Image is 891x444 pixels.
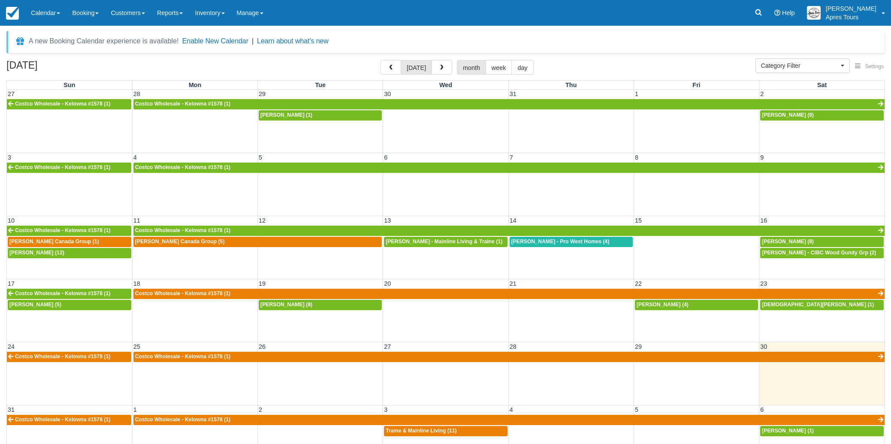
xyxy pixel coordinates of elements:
h2: [DATE] [6,60,115,76]
div: A new Booking Calendar experience is available! [29,36,179,46]
span: 27 [7,91,15,97]
span: 27 [383,343,392,350]
span: Sat [817,82,827,88]
button: day [511,60,533,75]
a: Costco Wholesale - Kelowna #1578 (1) [133,289,885,299]
span: [PERSON_NAME] (5) [9,302,61,308]
span: 19 [258,280,266,287]
a: [PERSON_NAME] (4) [635,300,758,310]
span: Costco Wholesale - Kelowna #1578 (1) [15,101,110,107]
a: Costco Wholesale - Kelowna #1578 (1) [7,289,131,299]
a: Costco Wholesale - Kelowna #1578 (1) [133,352,885,362]
span: 23 [759,280,768,287]
a: [PERSON_NAME] - Pro West Homes (4) [510,237,633,247]
button: Category Filter [755,58,850,73]
button: week [486,60,512,75]
span: 29 [258,91,266,97]
span: [PERSON_NAME] (8) [260,302,312,308]
span: 12 [258,217,266,224]
span: Sun [63,82,75,88]
span: Costco Wholesale - Kelowna #1578 (1) [135,164,230,170]
span: Fri [692,82,700,88]
span: 30 [383,91,392,97]
span: 30 [759,343,768,350]
span: 13 [383,217,392,224]
span: 5 [634,406,639,413]
span: 28 [133,91,141,97]
span: Costco Wholesale - Kelowna #1578 (1) [15,353,110,359]
a: [PERSON_NAME] (1) [760,426,884,436]
span: 25 [133,343,141,350]
span: 15 [634,217,643,224]
a: Costco Wholesale - Kelowna #1578 (1) [133,163,885,173]
span: Costco Wholesale - Kelowna #1578 (1) [15,227,110,233]
span: 3 [7,154,12,161]
span: Mon [189,82,202,88]
a: Traine & Mainline Living (11) [384,426,507,436]
a: [PERSON_NAME] - CIBC Wood Gundy Grp (2) [760,248,884,258]
span: Costco Wholesale - Kelowna #1578 (1) [135,290,230,296]
span: Help [782,9,795,16]
span: Tue [315,82,326,88]
img: checkfront-main-nav-mini-logo.png [6,7,19,20]
span: 4 [133,154,138,161]
span: 17 [7,280,15,287]
span: Category Filter [761,61,839,70]
span: 31 [7,406,15,413]
span: 6 [759,406,764,413]
span: 28 [509,343,517,350]
span: Wed [439,82,452,88]
span: [PERSON_NAME] - Mainline Living & Traine (1) [386,239,502,245]
span: Costco Wholesale - Kelowna #1578 (1) [15,417,110,423]
span: 5 [258,154,263,161]
span: 20 [383,280,392,287]
a: [PERSON_NAME] - Mainline Living & Traine (1) [384,237,507,247]
a: [PERSON_NAME] (8) [760,237,884,247]
span: Traine & Mainline Living (11) [386,428,456,434]
a: Costco Wholesale - Kelowna #1578 (1) [7,163,131,173]
p: [PERSON_NAME] [826,4,876,13]
a: Costco Wholesale - Kelowna #1578 (1) [133,226,885,236]
span: 26 [258,343,266,350]
a: [PERSON_NAME] Canada Group (5) [133,237,382,247]
span: [PERSON_NAME] - Pro West Homes (4) [511,239,610,245]
a: [PERSON_NAME] Canada Group (1) [8,237,131,247]
span: [PERSON_NAME] - CIBC Wood Gundy Grp (2) [762,250,876,256]
p: Apres Tours [826,13,876,21]
span: 2 [759,91,764,97]
span: 24 [7,343,15,350]
span: 22 [634,280,643,287]
span: [PERSON_NAME] (8) [762,239,814,245]
a: [PERSON_NAME] (9) [760,110,884,121]
span: [PERSON_NAME] Canada Group (1) [9,239,99,245]
a: [PERSON_NAME] (1) [259,110,382,121]
a: [PERSON_NAME] (5) [8,300,131,310]
span: [PERSON_NAME] (9) [762,112,814,118]
a: [PERSON_NAME] (12) [8,248,131,258]
span: 1 [133,406,138,413]
span: 14 [509,217,517,224]
a: Costco Wholesale - Kelowna #1578 (1) [7,226,131,236]
button: Settings [850,60,889,73]
a: Costco Wholesale - Kelowna #1578 (1) [133,415,885,425]
span: [PERSON_NAME] (4) [637,302,689,308]
span: 1 [634,91,639,97]
a: [DEMOGRAPHIC_DATA][PERSON_NAME] (1) [760,300,884,310]
span: Costco Wholesale - Kelowna #1578 (1) [135,101,230,107]
span: [PERSON_NAME] (12) [9,250,64,256]
span: [DEMOGRAPHIC_DATA][PERSON_NAME] (1) [762,302,874,308]
a: Costco Wholesale - Kelowna #1578 (1) [7,99,131,109]
i: Help [774,10,780,16]
span: | [252,37,254,45]
span: Settings [865,63,884,69]
span: Costco Wholesale - Kelowna #1578 (1) [15,164,110,170]
button: month [457,60,486,75]
span: [PERSON_NAME] Canada Group (5) [135,239,225,245]
span: Costco Wholesale - Kelowna #1578 (1) [135,353,230,359]
span: 8 [634,154,639,161]
a: [PERSON_NAME] (8) [259,300,382,310]
a: Costco Wholesale - Kelowna #1578 (1) [7,352,131,362]
span: Thu [565,82,577,88]
img: A1 [807,6,821,20]
span: 11 [133,217,141,224]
